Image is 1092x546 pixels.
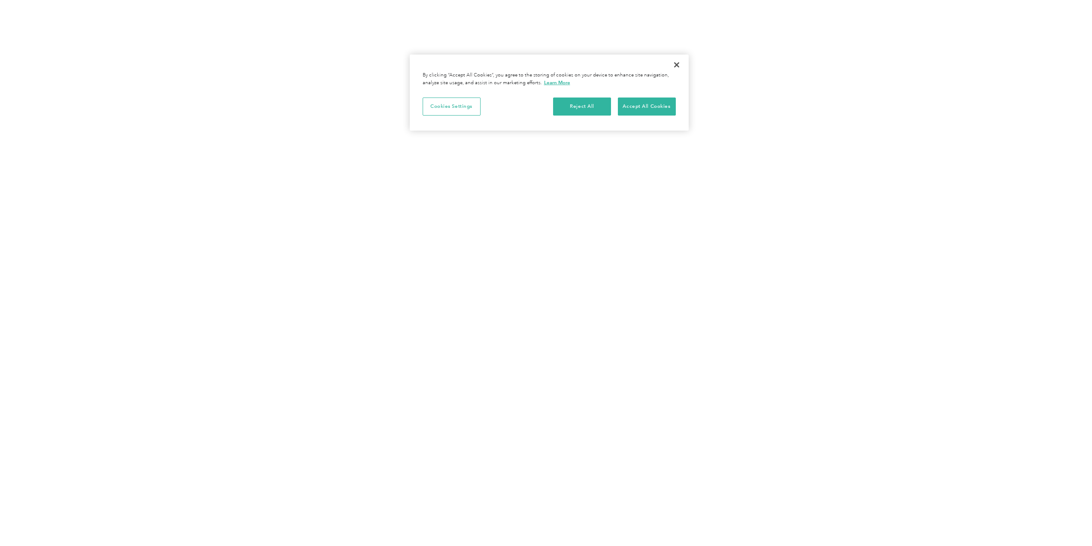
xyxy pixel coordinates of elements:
[423,98,481,116] button: Cookies Settings
[667,55,686,74] button: Close
[553,98,611,116] button: Reject All
[410,55,689,131] div: Privacy
[618,98,676,116] button: Accept All Cookies
[423,72,676,87] div: By clicking “Accept All Cookies”, you agree to the storing of cookies on your device to enhance s...
[410,55,689,131] div: Cookie banner
[544,79,570,85] a: More information about your privacy, opens in a new tab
